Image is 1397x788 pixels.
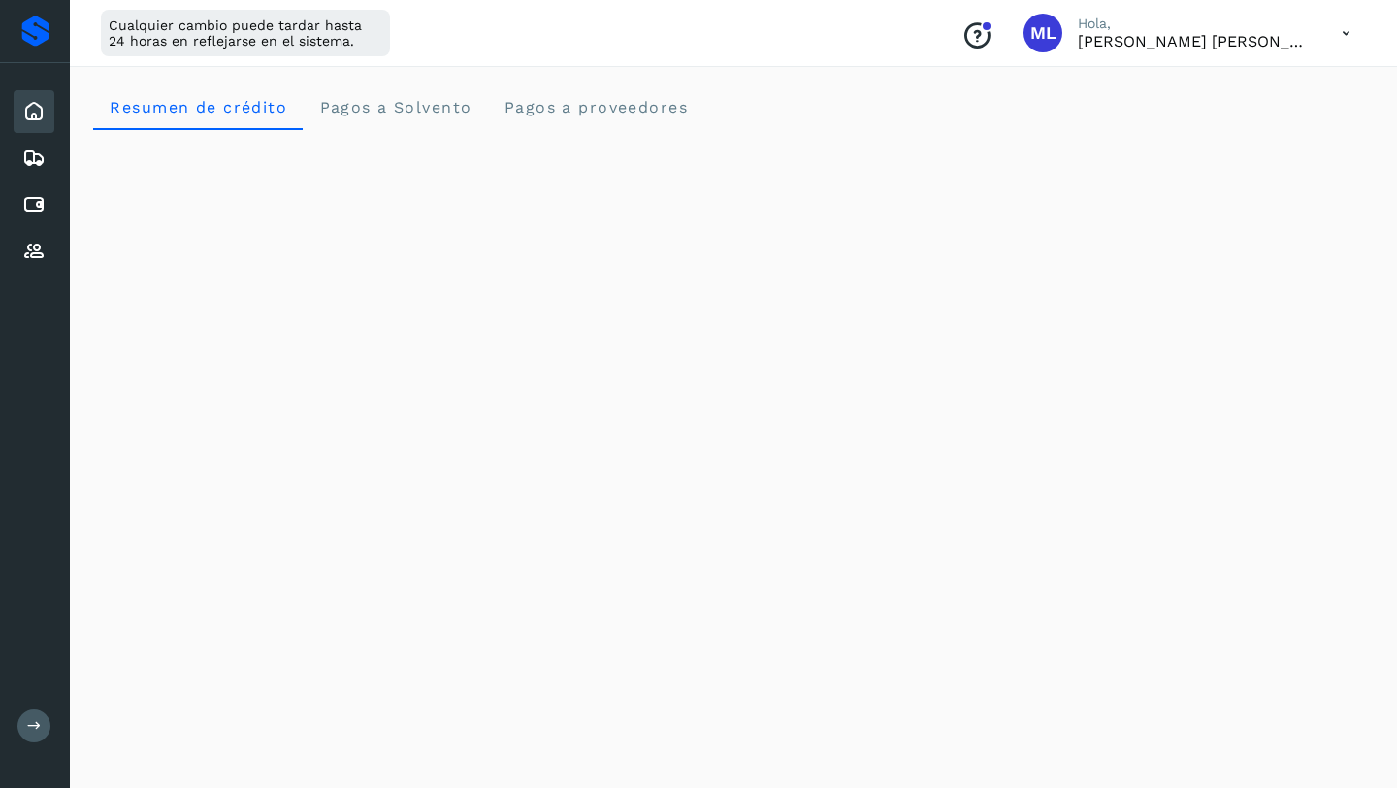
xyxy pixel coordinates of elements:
div: Cuentas por pagar [14,183,54,226]
span: Pagos a proveedores [503,98,688,116]
div: Cualquier cambio puede tardar hasta 24 horas en reflejarse en el sistema. [101,10,390,56]
span: Resumen de crédito [109,98,287,116]
div: Inicio [14,90,54,133]
span: Pagos a Solvento [318,98,471,116]
p: Mariana López Ponce [1078,32,1311,50]
div: Proveedores [14,230,54,273]
p: Hola, [1078,16,1311,32]
div: Embarques [14,137,54,180]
